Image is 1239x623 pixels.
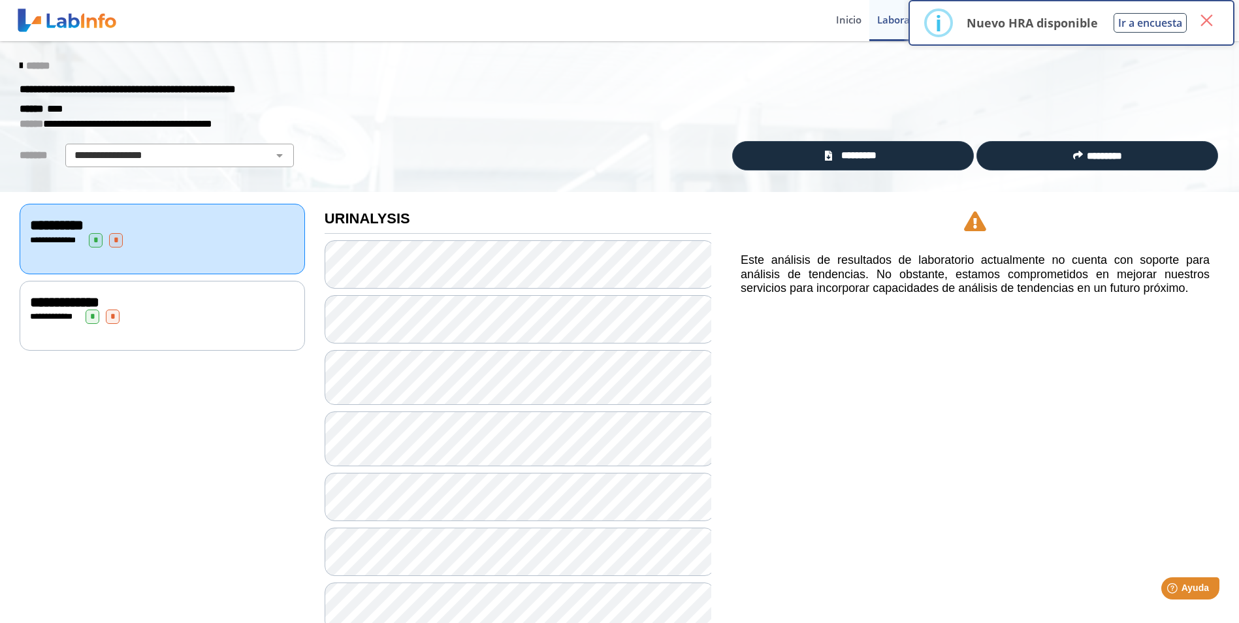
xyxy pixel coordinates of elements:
div: i [935,11,942,35]
h5: Este análisis de resultados de laboratorio actualmente no cuenta con soporte para análisis de ten... [741,253,1210,296]
iframe: Help widget launcher [1123,572,1225,609]
button: Ir a encuesta [1114,13,1187,33]
button: Close this dialog [1195,8,1218,32]
p: Nuevo HRA disponible [967,15,1098,31]
b: URINALYSIS [325,210,410,227]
